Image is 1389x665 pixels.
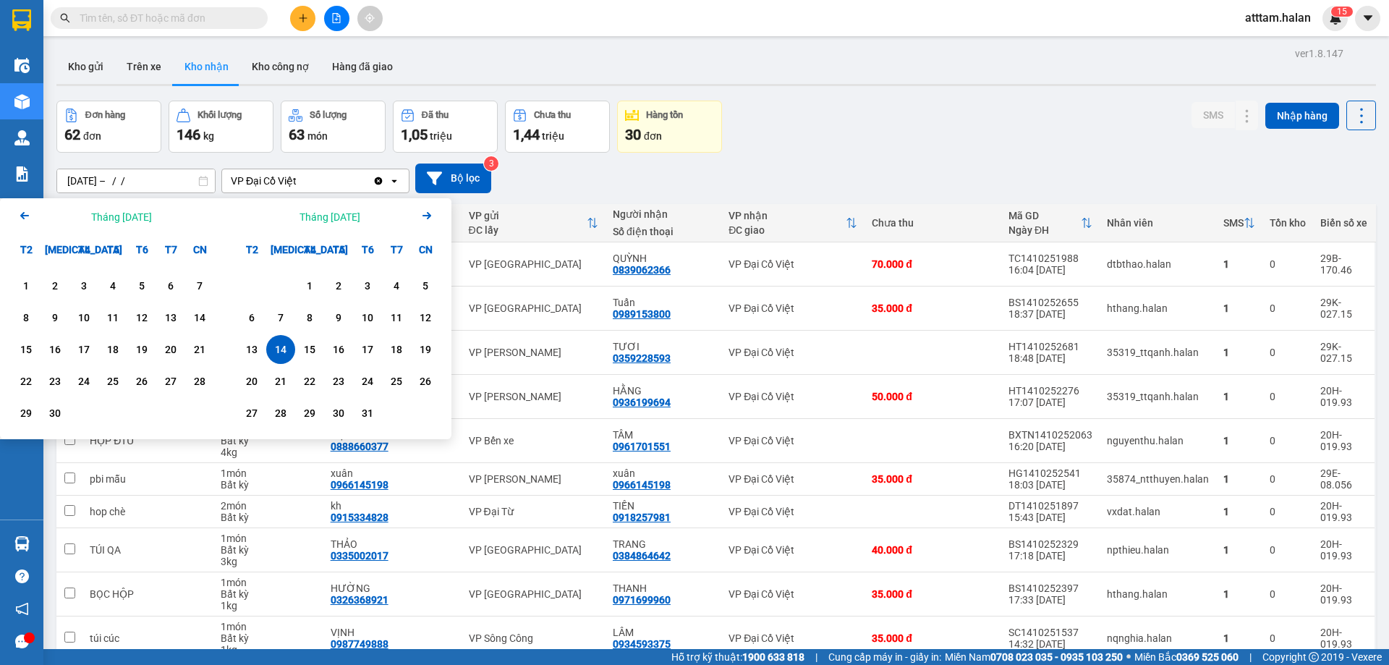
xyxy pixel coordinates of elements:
[542,130,564,142] span: triệu
[411,335,440,364] div: Choose Chủ Nhật, tháng 10 19 2025. It's available.
[103,341,123,358] div: 18
[386,309,407,326] div: 11
[469,435,598,446] div: VP Bến xe
[613,500,714,512] div: TIẾN
[240,49,320,84] button: Kho công nợ
[1320,385,1367,408] div: 20H-019.93
[69,335,98,364] div: Choose Thứ Tư, tháng 09 17 2025. It's available.
[169,101,273,153] button: Khối lượng146kg
[1107,258,1209,270] div: dtbthao.halan
[271,373,291,390] div: 21
[1008,253,1092,264] div: TC1410251988
[271,341,291,358] div: 14
[353,367,382,396] div: Choose Thứ Sáu, tháng 10 24 2025. It's available.
[1008,210,1081,221] div: Mã GD
[1223,217,1244,229] div: SMS
[1320,297,1367,320] div: 29K-027.15
[613,226,714,237] div: Số điện thoại
[185,271,214,300] div: Choose Chủ Nhật, tháng 09 7 2025. It's available.
[729,210,846,221] div: VP nhận
[1223,435,1255,446] div: 1
[1001,204,1100,242] th: Toggle SortBy
[872,473,994,485] div: 35.000 đ
[132,341,152,358] div: 19
[1107,347,1209,358] div: 35319_ttqanh.halan
[357,373,378,390] div: 24
[41,303,69,332] div: Choose Thứ Ba, tháng 09 9 2025. It's available.
[57,169,215,192] input: Select a date range.
[300,373,320,390] div: 22
[1008,264,1092,276] div: 16:04 [DATE]
[386,277,407,295] div: 4
[298,13,308,23] span: plus
[613,264,671,276] div: 0839062366
[353,335,382,364] div: Choose Thứ Sáu, tháng 10 17 2025. It's available.
[1216,204,1262,242] th: Toggle SortBy
[16,277,36,295] div: 1
[1008,441,1092,452] div: 16:20 [DATE]
[127,367,156,396] div: Choose Thứ Sáu, tháng 09 26 2025. It's available.
[411,271,440,300] div: Choose Chủ Nhật, tháng 10 5 2025. It's available.
[1008,385,1092,397] div: HT1410252276
[1008,352,1092,364] div: 18:48 [DATE]
[103,373,123,390] div: 25
[91,210,152,224] div: Tháng [DATE]
[644,130,662,142] span: đơn
[1270,473,1306,485] div: 0
[231,174,297,188] div: VP Đại Cồ Việt
[1270,391,1306,402] div: 0
[415,373,436,390] div: 26
[103,277,123,295] div: 4
[161,341,181,358] div: 20
[721,204,865,242] th: Toggle SortBy
[98,367,127,396] div: Choose Thứ Năm, tháng 09 25 2025. It's available.
[415,277,436,295] div: 5
[331,13,341,23] span: file-add
[328,277,349,295] div: 2
[221,479,315,491] div: Bất kỳ
[1342,7,1347,17] span: 5
[484,156,498,171] sup: 3
[41,399,69,428] div: Choose Thứ Ba, tháng 09 30 2025. It's available.
[156,271,185,300] div: Choose Thứ Bảy, tháng 09 6 2025. It's available.
[197,110,242,120] div: Khối lượng
[1320,500,1367,523] div: 20H-019.93
[331,467,454,479] div: xuân
[98,335,127,364] div: Choose Thứ Năm, tháng 09 18 2025. It's available.
[1008,429,1092,441] div: BXTN1410252063
[729,473,857,485] div: VP Đại Cồ Việt
[173,49,240,84] button: Kho nhận
[1265,103,1339,129] button: Nhập hàng
[1107,391,1209,402] div: 35319_ttqanh.halan
[1329,12,1342,25] img: icon-new-feature
[295,367,324,396] div: Choose Thứ Tư, tháng 10 22 2025. It's available.
[613,397,671,408] div: 0936199694
[534,110,571,120] div: Chưa thu
[411,235,440,264] div: CN
[353,303,382,332] div: Choose Thứ Sáu, tháng 10 10 2025. It's available.
[357,404,378,422] div: 31
[324,303,353,332] div: Choose Thứ Năm, tháng 10 9 2025. It's available.
[729,347,857,358] div: VP Đại Cồ Việt
[328,373,349,390] div: 23
[41,367,69,396] div: Choose Thứ Ba, tháng 09 23 2025. It's available.
[307,130,328,142] span: món
[1008,297,1092,308] div: BS1410252655
[613,308,671,320] div: 0989153800
[1008,479,1092,491] div: 18:03 [DATE]
[45,277,65,295] div: 2
[353,271,382,300] div: Choose Thứ Sáu, tháng 10 3 2025. It's available.
[156,367,185,396] div: Choose Thứ Bảy, tháng 09 27 2025. It's available.
[613,479,671,491] div: 0966145198
[513,126,540,143] span: 1,44
[69,271,98,300] div: Choose Thứ Tư, tháng 09 3 2025. It's available.
[242,309,262,326] div: 6
[127,271,156,300] div: Choose Thứ Sáu, tháng 09 5 2025. It's available.
[16,341,36,358] div: 15
[1337,7,1342,17] span: 1
[237,303,266,332] div: Choose Thứ Hai, tháng 10 6 2025. It's available.
[382,335,411,364] div: Choose Thứ Bảy, tháng 10 18 2025. It's available.
[1355,6,1380,31] button: caret-down
[74,341,94,358] div: 17
[64,126,80,143] span: 62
